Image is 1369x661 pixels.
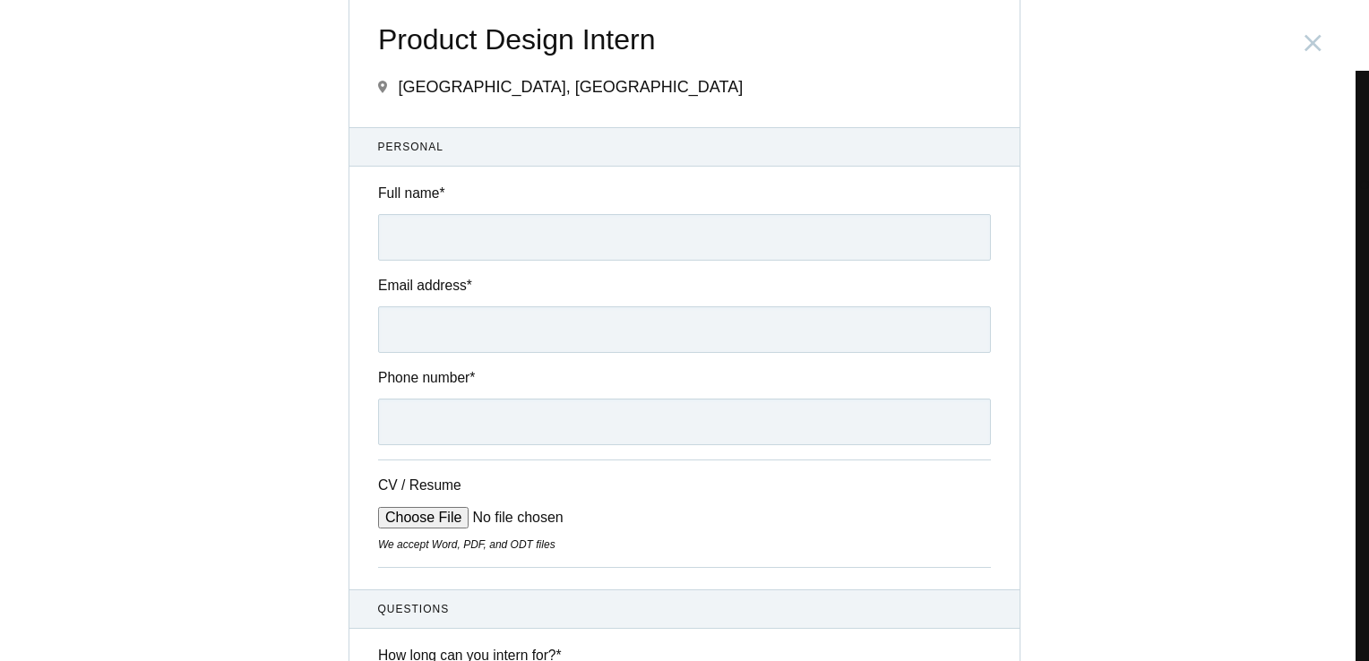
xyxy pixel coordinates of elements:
[378,24,991,56] span: Product Design Intern
[378,475,512,495] label: CV / Resume
[378,183,991,203] label: Full name
[378,139,992,155] span: Personal
[378,367,991,388] label: Phone number
[398,78,743,96] span: [GEOGRAPHIC_DATA], [GEOGRAPHIC_DATA]
[378,537,991,553] div: We accept Word, PDF, and ODT files
[378,601,992,617] span: Questions
[378,275,991,296] label: Email address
